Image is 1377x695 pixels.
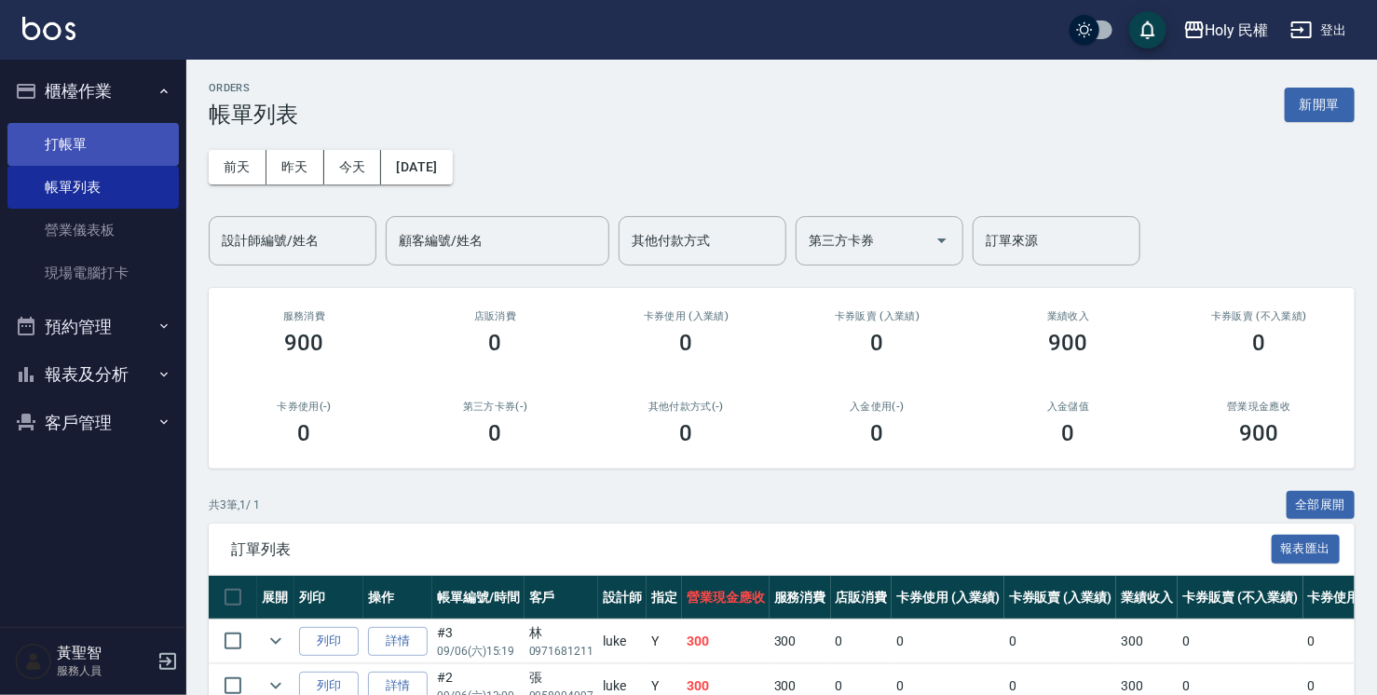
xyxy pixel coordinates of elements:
[995,401,1141,413] h2: 入金儲值
[1049,330,1088,356] h3: 900
[1178,576,1302,620] th: 卡券販賣 (不入業績)
[7,303,179,351] button: 預約管理
[1116,620,1178,663] td: 300
[381,150,452,184] button: [DATE]
[437,643,520,660] p: 09/06 (六) 15:19
[613,401,759,413] h2: 其他付款方式(-)
[871,420,884,446] h3: 0
[422,310,568,322] h2: 店販消費
[489,420,502,446] h3: 0
[363,576,432,620] th: 操作
[1240,420,1279,446] h3: 900
[7,67,179,116] button: 櫃檯作業
[1287,491,1356,520] button: 全部展開
[7,399,179,447] button: 客戶管理
[209,150,266,184] button: 前天
[7,166,179,209] a: 帳單列表
[422,401,568,413] h2: 第三方卡券(-)
[804,310,950,322] h2: 卡券販賣 (入業績)
[680,420,693,446] h3: 0
[57,662,152,679] p: 服務人員
[1253,330,1266,356] h3: 0
[1186,310,1332,322] h2: 卡券販賣 (不入業績)
[647,620,682,663] td: Y
[1004,576,1117,620] th: 卡券販賣 (入業績)
[7,350,179,399] button: 報表及分析
[529,668,594,688] div: 張
[298,420,311,446] h3: 0
[57,644,152,662] h5: 黃聖智
[871,330,884,356] h3: 0
[680,330,693,356] h3: 0
[22,17,75,40] img: Logo
[432,576,525,620] th: 帳單編號/時間
[231,540,1272,559] span: 訂單列表
[613,310,759,322] h2: 卡券使用 (入業績)
[285,330,324,356] h3: 900
[525,576,599,620] th: 客戶
[770,620,831,663] td: 300
[529,643,594,660] p: 0971681211
[1116,576,1178,620] th: 業績收入
[7,209,179,252] a: 營業儀表板
[209,82,298,94] h2: ORDERS
[299,627,359,656] button: 列印
[804,401,950,413] h2: 入金使用(-)
[257,576,294,620] th: 展開
[7,252,179,294] a: 現場電腦打卡
[1285,95,1355,113] a: 新開單
[7,123,179,166] a: 打帳單
[831,576,893,620] th: 店販消費
[598,620,647,663] td: luke
[266,150,324,184] button: 昨天
[15,643,52,680] img: Person
[231,401,377,413] h2: 卡券使用(-)
[262,627,290,655] button: expand row
[682,620,770,663] td: 300
[995,310,1141,322] h2: 業績收入
[294,576,363,620] th: 列印
[529,623,594,643] div: 林
[1186,401,1332,413] h2: 營業現金應收
[1285,88,1355,122] button: 新開單
[1129,11,1166,48] button: save
[1283,13,1355,48] button: 登出
[1206,19,1269,42] div: Holy 民權
[1004,620,1117,663] td: 0
[892,576,1004,620] th: 卡券使用 (入業績)
[432,620,525,663] td: #3
[1272,539,1341,557] a: 報表匯出
[647,576,682,620] th: 指定
[209,497,260,513] p: 共 3 筆, 1 / 1
[1272,535,1341,564] button: 報表匯出
[682,576,770,620] th: 營業現金應收
[368,627,428,656] a: 詳情
[1062,420,1075,446] h3: 0
[231,310,377,322] h3: 服務消費
[598,576,647,620] th: 設計師
[1178,620,1302,663] td: 0
[489,330,502,356] h3: 0
[209,102,298,128] h3: 帳單列表
[927,225,957,255] button: Open
[1176,11,1276,49] button: Holy 民權
[324,150,382,184] button: 今天
[831,620,893,663] td: 0
[892,620,1004,663] td: 0
[770,576,831,620] th: 服務消費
